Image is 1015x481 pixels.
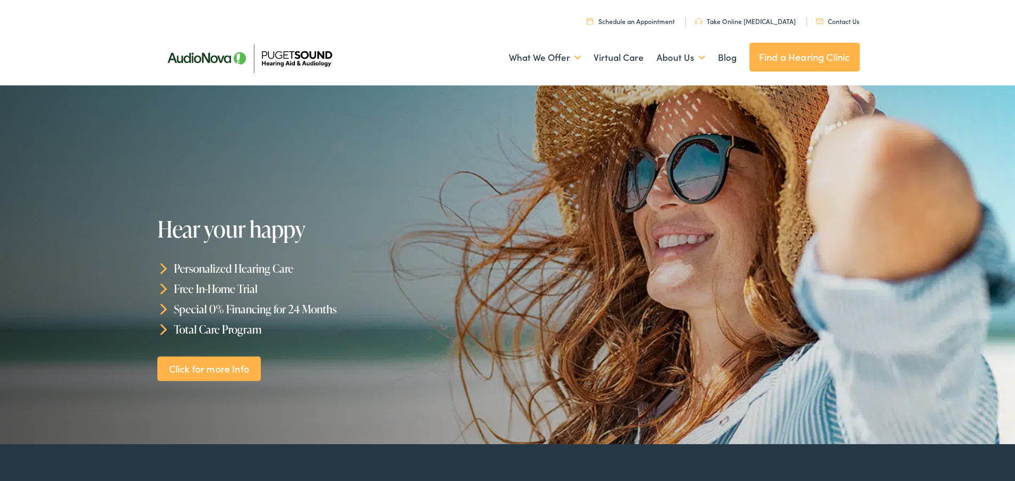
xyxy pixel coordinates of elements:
[157,299,513,319] li: Special 0% Financing for 24 Months
[594,38,644,77] a: Virtual Care
[157,319,513,339] li: Total Care Program
[749,43,860,72] a: Find a Hearing Clinic
[657,38,705,77] a: About Us
[695,17,796,26] a: Take Online [MEDICAL_DATA]
[816,17,859,26] a: Contact Us
[587,17,675,26] a: Schedule an Appointment
[157,217,482,241] h1: Hear your happy
[816,19,824,24] img: utility icon
[695,18,702,25] img: utility icon
[157,258,513,279] li: Personalized Hearing Care
[157,356,261,381] a: Click for more Info
[509,38,581,77] a: What We Offer
[157,279,513,299] li: Free In-Home Trial
[718,38,737,77] a: Blog
[587,18,593,25] img: utility icon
